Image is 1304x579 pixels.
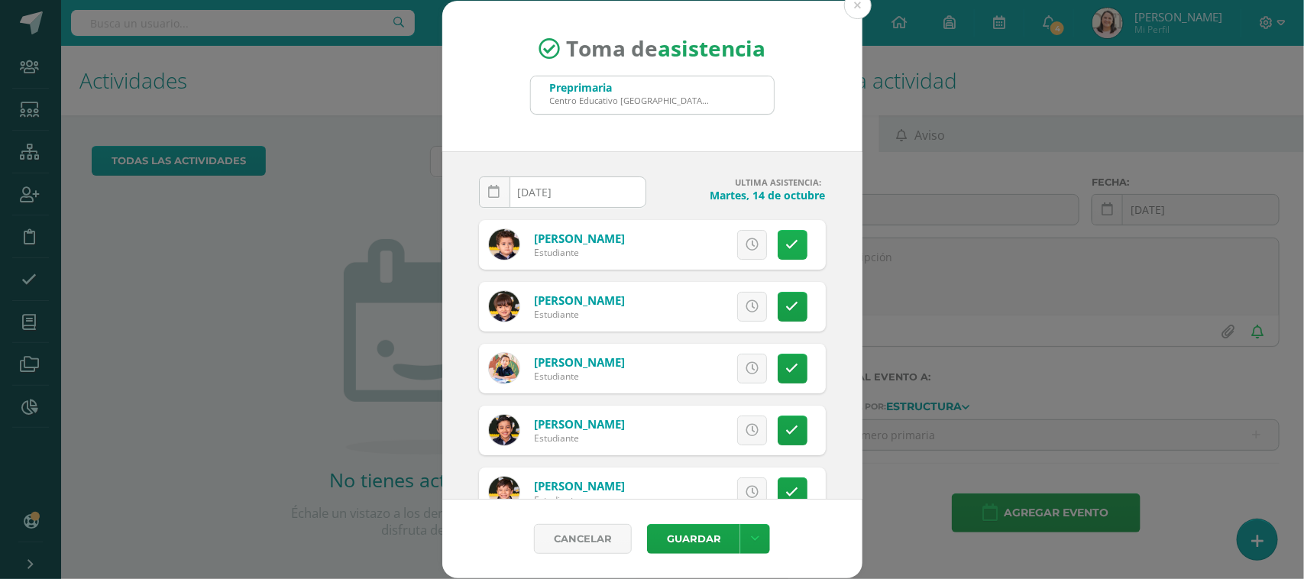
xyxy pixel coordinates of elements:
[658,34,765,63] strong: asistencia
[489,291,519,322] img: 7053ac3b405f9f1a5180156ecd1ed60e.png
[534,293,625,308] a: [PERSON_NAME]
[489,353,519,383] img: f3c2588095705bb5e0124c92120dd277.png
[534,308,625,321] div: Estudiante
[658,176,826,188] h4: ULTIMA ASISTENCIA:
[550,95,710,106] div: Centro Educativo [GEOGRAPHIC_DATA][PERSON_NAME]
[489,477,519,507] img: 5444581f406961002cdff2fc4fcc0841.png
[534,354,625,370] a: [PERSON_NAME]
[550,80,710,95] div: Preprimaria
[534,432,625,445] div: Estudiante
[531,76,774,114] input: Busca un grado o sección aquí...
[489,415,519,445] img: 4f23df9df1164d281f5b5801f685ff6e.png
[658,188,826,202] h4: Martes, 14 de octubre
[534,416,625,432] a: [PERSON_NAME]
[489,229,519,260] img: 2e6570a33555c62633640e5b4d35b0fc.png
[566,34,765,63] span: Toma de
[480,177,646,207] input: Fecha de Inasistencia
[534,478,625,493] a: [PERSON_NAME]
[534,370,625,383] div: Estudiante
[647,524,740,554] button: Guardar
[534,493,625,506] div: Estudiante
[534,231,625,246] a: [PERSON_NAME]
[534,524,632,554] a: Cancelar
[534,246,625,259] div: Estudiante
